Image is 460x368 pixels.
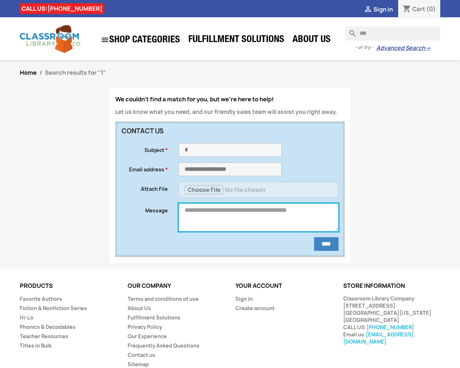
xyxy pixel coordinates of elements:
span: Search results for "1" [45,69,106,77]
a: Sitemap [128,361,149,368]
a: Frequently Asked Questions [128,342,199,349]
label: Attach File [116,182,173,193]
h4: We couldn't find a match for you, but we're here to help! [115,96,345,103]
a: Privacy Policy [128,323,162,330]
span: Sign in [373,5,393,13]
a: [EMAIL_ADDRESS][DOMAIN_NAME] [343,331,414,345]
a: Titles in Bulk [20,342,52,349]
a: Our Experience [128,333,167,340]
a: Contact us [128,351,155,358]
a: Hi-Lo [20,314,33,321]
a:  Sign in [364,5,393,13]
span: (0) [426,5,436,13]
label: Message [116,203,173,214]
input: Search [345,26,440,41]
p: Our company [128,283,225,289]
label: Email address [116,162,173,173]
i:  [364,5,372,14]
a: [PHONE_NUMBER] [367,324,414,331]
a: Home [20,69,37,77]
a: SHOP CATEGORIES [97,32,184,48]
label: Subject [116,143,173,154]
a: About Us [128,305,151,312]
a: Fulfillment Solutions [185,33,288,47]
a: Create account [235,305,275,312]
div: CALL US: [20,3,104,14]
h3: Contact us [121,128,282,135]
a: Sign in [235,295,253,302]
a: Phonics & Decodables [20,323,75,330]
span: Cart [412,5,425,13]
p: Store information [343,283,440,289]
a: Teacher Resources [20,333,68,340]
a: [PHONE_NUMBER] [47,5,102,13]
a: Favorite Authors [20,295,62,302]
a: Your account [235,282,282,290]
span: → [425,45,431,52]
i: shopping_cart [402,5,411,14]
div: Classroom Library Company [STREET_ADDRESS] [GEOGRAPHIC_DATA][US_STATE] [GEOGRAPHIC_DATA] CALL US:... [343,295,440,345]
a: Terms and conditions of use [128,295,199,302]
p: Products [20,283,117,289]
span: - or try - [355,44,376,51]
a: Advanced Search→ [376,45,431,52]
img: Classroom Library Company [20,25,81,53]
i: search [345,26,354,35]
a: About Us [289,33,334,47]
a: Fiction & Nonfiction Series [20,305,87,312]
i:  [101,36,109,44]
p: Let us know what you need, and our friendly sales team will assist you right away. [115,109,345,116]
a: Fulfillment Solutions [128,314,180,321]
